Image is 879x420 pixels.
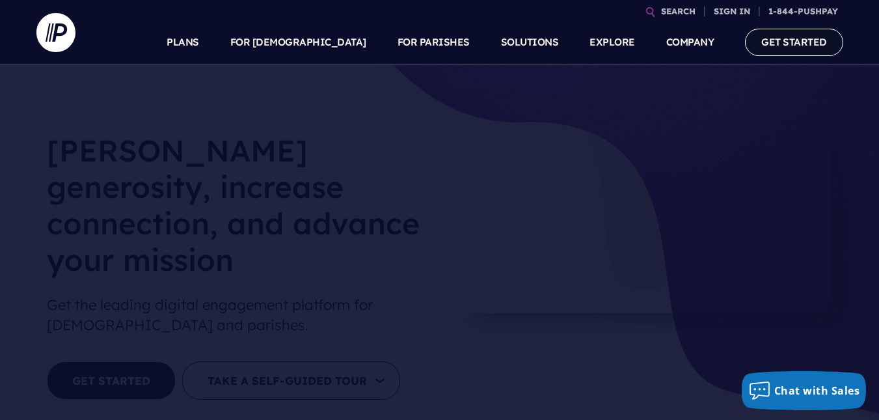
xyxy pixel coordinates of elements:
a: COMPANY [666,20,714,65]
a: SOLUTIONS [501,20,559,65]
a: FOR PARISHES [398,20,470,65]
a: GET STARTED [745,29,843,55]
button: Chat with Sales [742,371,867,410]
a: FOR [DEMOGRAPHIC_DATA] [230,20,366,65]
a: EXPLORE [589,20,635,65]
a: PLANS [167,20,199,65]
span: Chat with Sales [774,384,860,398]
